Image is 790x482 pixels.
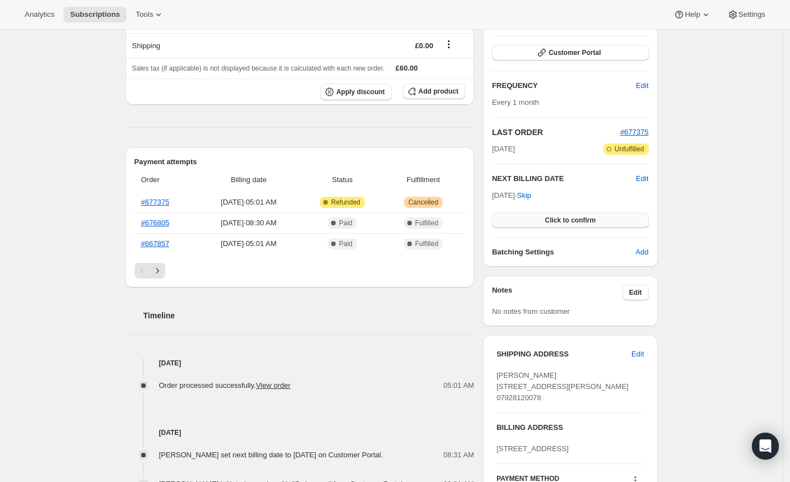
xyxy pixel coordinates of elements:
span: Edit [636,80,648,91]
button: Click to confirm [492,212,648,228]
button: Apply discount [320,84,392,100]
a: #677375 [141,198,170,206]
span: Edit [631,349,644,360]
span: Add [635,247,648,258]
span: 08:31 AM [443,449,474,461]
span: Skip [517,190,531,201]
button: Shipping actions [440,38,458,50]
span: £60.00 [396,64,418,72]
button: #677375 [620,127,649,138]
span: Fulfilled [415,219,438,228]
span: Subscriptions [70,10,120,19]
span: Add product [419,87,458,96]
button: Analytics [18,7,61,22]
span: Customer Portal [549,48,601,57]
h3: BILLING ADDRESS [496,422,644,433]
button: Settings [721,7,772,22]
span: [DATE] · 05:01 AM [201,197,296,208]
span: [STREET_ADDRESS] [496,444,569,453]
button: Add [629,243,655,261]
span: Click to confirm [545,216,596,225]
span: [DATE] · [492,191,531,200]
h3: SHIPPING ADDRESS [496,349,631,360]
span: Help [685,10,700,19]
h3: Notes [492,285,622,300]
span: Billing date [201,174,296,186]
button: Edit [625,345,650,363]
span: Analytics [25,10,54,19]
span: £0.00 [415,41,434,50]
span: Order processed successfully. [159,381,291,390]
span: Edit [629,288,642,297]
span: Every 1 month [492,98,539,106]
h2: LAST ORDER [492,127,620,138]
span: Tools [136,10,153,19]
button: Subscriptions [63,7,127,22]
h2: Timeline [143,310,475,321]
span: Apply discount [336,87,385,96]
a: #677375 [620,128,649,136]
span: Unfulfilled [615,145,644,154]
span: Cancelled [408,198,438,207]
h2: FREQUENCY [492,80,636,91]
span: [DATE] [492,143,515,155]
span: Fulfillment [388,174,459,186]
span: Settings [738,10,765,19]
span: Fulfilled [415,239,438,248]
span: Paid [339,239,352,248]
div: Open Intercom Messenger [752,433,779,460]
h2: NEXT BILLING DATE [492,173,636,184]
h2: Payment attempts [134,156,466,168]
a: #667857 [141,239,170,248]
h4: [DATE] [126,427,475,438]
h4: [DATE] [126,358,475,369]
span: 05:01 AM [443,380,474,391]
span: Status [303,174,381,186]
a: #676805 [141,219,170,227]
span: [PERSON_NAME] [STREET_ADDRESS][PERSON_NAME] 07928120078 [496,371,629,402]
span: [PERSON_NAME] set next billing date to [DATE] on Customer Portal. [159,451,383,459]
button: Next [150,263,165,279]
button: Skip [510,187,538,205]
button: Add product [403,84,465,99]
span: [DATE] · 05:01 AM [201,238,296,249]
th: Shipping [126,33,283,58]
nav: Pagination [134,263,466,279]
th: Order [134,168,198,192]
a: View order [256,381,291,390]
span: No notes from customer [492,307,570,316]
button: Help [667,7,718,22]
button: Customer Portal [492,45,648,61]
button: Edit [622,285,649,300]
button: Tools [129,7,171,22]
button: Edit [629,77,655,95]
span: Paid [339,219,352,228]
span: [DATE] · 08:30 AM [201,217,296,229]
h6: Batching Settings [492,247,635,258]
span: Refunded [331,198,360,207]
span: Sales tax (if applicable) is not displayed because it is calculated with each new order. [132,64,385,72]
button: Edit [636,173,648,184]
